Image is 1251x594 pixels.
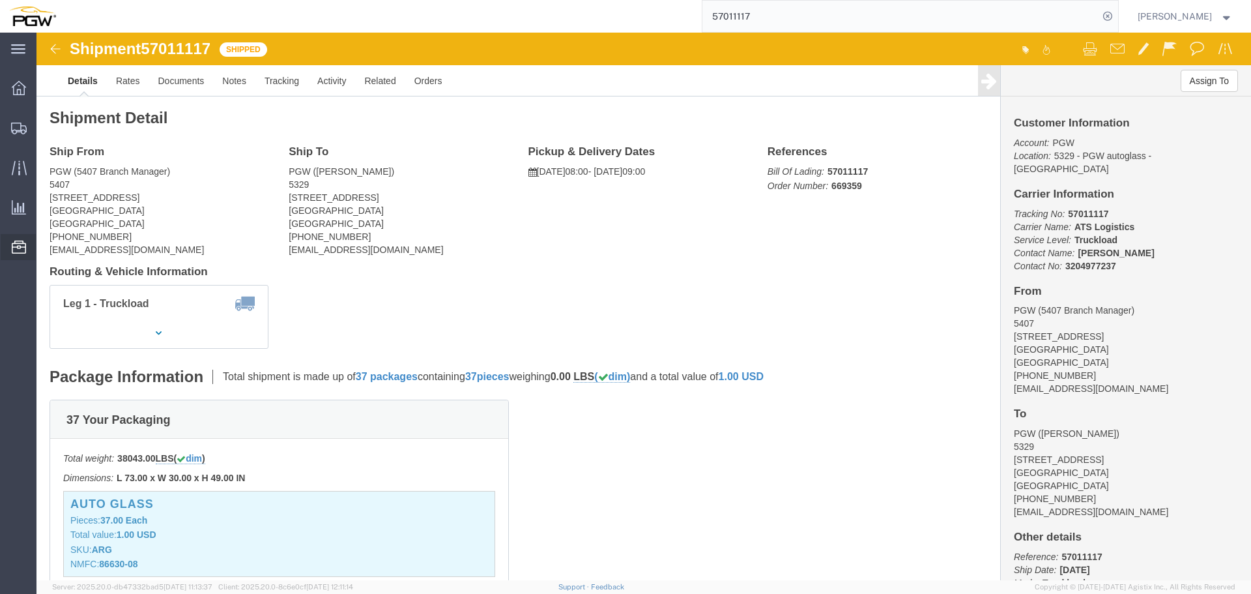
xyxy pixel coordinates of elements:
[9,7,56,26] img: logo
[1137,8,1233,24] button: [PERSON_NAME]
[36,33,1251,580] iframe: FS Legacy Container
[591,583,624,591] a: Feedback
[218,583,353,591] span: Client: 2025.20.0-8c6e0cf
[1138,9,1212,23] span: Phillip Thornton
[702,1,1099,32] input: Search for shipment number, reference number
[52,583,212,591] span: Server: 2025.20.0-db47332bad5
[164,583,212,591] span: [DATE] 11:13:37
[558,583,591,591] a: Support
[306,583,353,591] span: [DATE] 12:11:14
[1035,582,1235,593] span: Copyright © [DATE]-[DATE] Agistix Inc., All Rights Reserved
